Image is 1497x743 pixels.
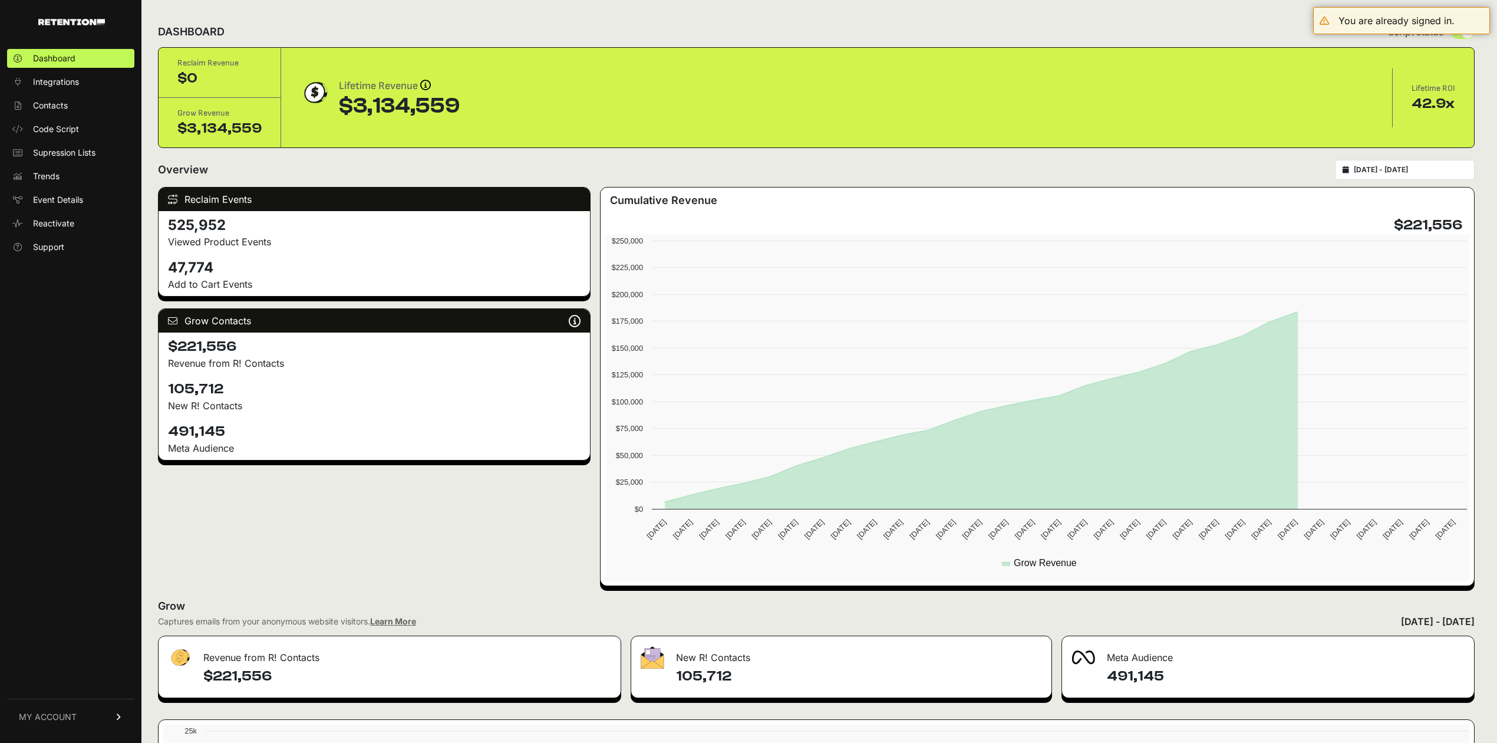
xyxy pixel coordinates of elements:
span: Contacts [33,100,68,111]
text: [DATE] [1381,518,1404,541]
text: [DATE] [645,518,668,541]
p: Add to Cart Events [168,277,581,291]
text: [DATE] [1066,518,1089,541]
a: MY ACCOUNT [7,699,134,735]
text: [DATE] [855,518,878,541]
span: Code Script [33,123,79,135]
h2: Overview [158,162,208,178]
text: [DATE] [908,518,931,541]
div: $0 [177,69,262,88]
text: [DATE] [1118,518,1141,541]
h3: Cumulative Revenue [610,192,717,209]
text: $175,000 [612,317,643,326]
text: [DATE] [671,518,694,541]
text: [DATE] [1355,518,1378,541]
a: Dashboard [7,49,134,68]
span: Dashboard [33,52,75,64]
a: Learn More [370,616,416,626]
text: [DATE] [934,518,957,541]
div: Reclaim Events [159,188,590,211]
text: [DATE] [1276,518,1299,541]
h4: 491,145 [168,422,581,441]
text: [DATE] [1224,518,1247,541]
div: Lifetime Revenue [339,78,460,94]
div: Meta Audience [168,441,581,455]
text: $75,000 [616,424,643,433]
text: [DATE] [697,518,720,541]
span: Reactivate [33,218,74,229]
div: Revenue from R! Contacts [159,636,621,672]
text: [DATE] [987,518,1010,541]
text: [DATE] [1434,518,1457,541]
text: [DATE] [1145,518,1168,541]
text: $250,000 [612,236,643,245]
img: Retention.com [38,19,105,25]
a: Code Script [7,120,134,139]
div: Grow Contacts [159,309,590,333]
text: [DATE] [1328,518,1351,541]
span: Integrations [33,76,79,88]
div: Lifetime ROI [1412,83,1455,94]
img: dollar-coin-05c43ed7efb7bc0c12610022525b4bbbb207c7efeef5aecc26f025e68dcafac9.png [300,78,329,107]
text: [DATE] [961,518,984,541]
text: [DATE] [1170,518,1193,541]
text: 25k [184,726,197,735]
a: Integrations [7,73,134,91]
div: Meta Audience [1062,636,1474,672]
p: New R! Contacts [168,399,581,413]
text: [DATE] [1039,518,1062,541]
span: Event Details [33,194,83,206]
div: [DATE] - [DATE] [1401,614,1475,629]
text: [DATE] [1013,518,1036,541]
text: $50,000 [616,451,643,460]
a: Reactivate [7,214,134,233]
a: Support [7,238,134,257]
div: Reclaim Revenue [177,57,262,69]
span: MY ACCOUNT [19,711,77,723]
text: Grow Revenue [1014,558,1077,568]
img: fa-meta-2f981b61bb99beabf952f7030308934f19ce035c18b003e963880cc3fabeebb7.png [1071,650,1095,665]
span: Support [33,241,64,253]
a: Contacts [7,96,134,115]
h2: DASHBOARD [158,24,225,40]
text: $225,000 [612,263,643,272]
text: [DATE] [1407,518,1430,541]
text: [DATE] [1249,518,1272,541]
h4: 47,774 [168,258,581,277]
div: $3,134,559 [177,119,262,138]
text: $0 [635,505,643,514]
h4: $221,556 [1394,216,1462,235]
div: You are already signed in. [1338,14,1455,28]
text: [DATE] [803,518,826,541]
text: $200,000 [612,290,643,299]
img: fa-envelope-19ae18322b30453b285274b1b8af3d052b27d846a4fbe8435d1a52b978f639a2.png [641,646,664,669]
h4: $221,556 [203,667,611,686]
text: [DATE] [724,518,747,541]
text: [DATE] [1302,518,1325,541]
a: Event Details [7,190,134,209]
h4: 105,712 [676,667,1042,686]
text: [DATE] [776,518,799,541]
span: Trends [33,170,60,182]
span: Supression Lists [33,147,95,159]
text: $125,000 [612,370,643,379]
text: [DATE] [1092,518,1115,541]
text: [DATE] [882,518,905,541]
h4: 525,952 [168,216,581,235]
div: New R! Contacts [631,636,1051,672]
h2: Grow [158,598,1475,614]
h4: 105,712 [168,380,581,399]
a: Supression Lists [7,143,134,162]
text: [DATE] [1197,518,1220,541]
text: $100,000 [612,397,643,406]
text: $150,000 [612,344,643,353]
h4: 491,145 [1107,667,1465,686]
text: [DATE] [750,518,773,541]
text: [DATE] [829,518,852,541]
div: $3,134,559 [339,94,460,118]
h4: $221,556 [168,337,581,356]
a: Trends [7,167,134,186]
div: 42.9x [1412,94,1455,113]
text: $25,000 [616,478,643,486]
p: Viewed Product Events [168,235,581,249]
